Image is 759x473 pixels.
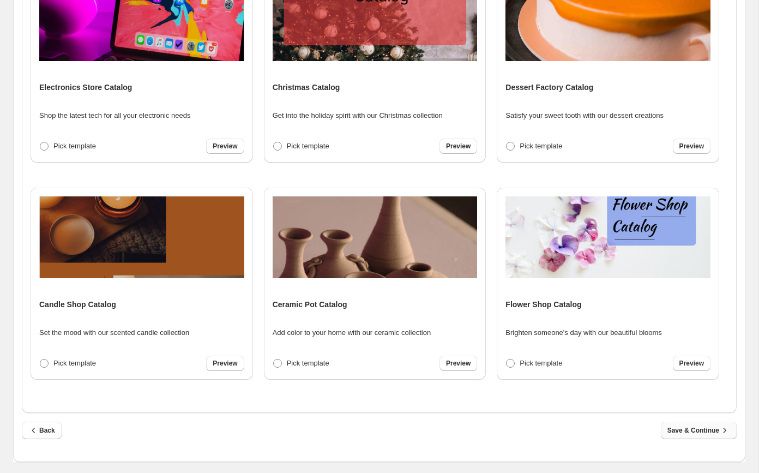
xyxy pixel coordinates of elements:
[679,359,704,368] span: Preview
[213,142,237,151] span: Preview
[273,110,443,121] p: Get into the holiday spirit with our Christmas collection
[39,327,189,338] p: Set the mood with our scented candle collection
[505,327,661,338] p: Brighten someone's day with our beautiful blooms
[39,299,116,310] h4: Candle Shop Catalog
[53,142,96,150] span: Pick template
[206,139,244,154] a: Preview
[273,327,431,338] p: Add color to your home with our ceramic collection
[661,422,737,439] button: Save & Continue
[673,139,710,154] a: Preview
[446,359,471,368] span: Preview
[673,356,710,371] a: Preview
[439,356,477,371] a: Preview
[679,142,704,151] span: Preview
[505,82,593,93] h4: Dessert Factory Catalog
[39,82,132,93] h4: Electronics Store Catalog
[22,422,62,439] button: Back
[439,139,477,154] a: Preview
[213,359,237,368] span: Preview
[446,142,471,151] span: Preview
[206,356,244,371] a: Preview
[520,359,562,367] span: Pick template
[287,142,329,150] span: Pick template
[287,359,329,367] span: Pick template
[520,142,562,150] span: Pick template
[505,110,664,121] p: Satisfy your sweet tooth with our dessert creations
[505,299,581,310] h4: Flower Shop Catalog
[273,82,340,93] h4: Christmas Catalog
[28,425,55,436] span: Back
[273,299,347,310] h4: Ceramic Pot Catalog
[53,359,96,367] span: Pick template
[39,110,191,121] p: Shop the latest tech for all your electronic needs
[667,425,730,436] span: Save & Continue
